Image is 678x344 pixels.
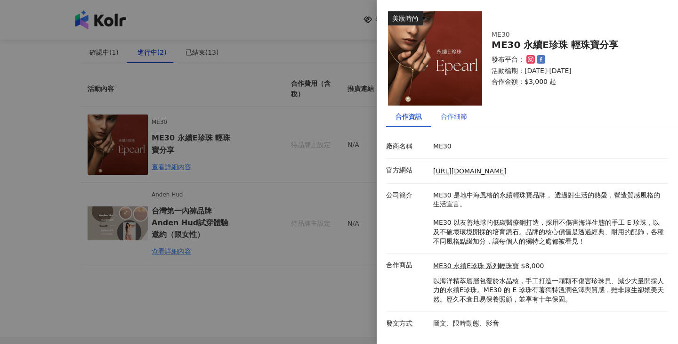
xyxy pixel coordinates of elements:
[386,319,428,328] p: 發文方式
[433,167,507,175] a: [URL][DOMAIN_NAME]
[433,142,664,151] p: ME30
[395,111,422,122] div: 合作資訊
[492,77,657,87] p: 合作金額： $3,000 起
[388,11,482,106] img: ME30 永續E珍珠 系列輕珠寶
[492,40,657,50] div: ME30 永續E珍珠 輕珠寶分享
[433,277,664,304] p: 以海洋精萃層層包覆於水晶核，手工打造一顆顆不傷害珍珠貝、減少大量開採人力的永續E珍珠。ME30 的 E 珍珠有著獨特溫潤色澤與質感，雖非原生卻媲美天然。歷久不衰且易保養照顧，並享有十年保固。
[521,262,544,271] p: $8,000
[433,191,664,246] p: ME30 是地中海風格的永續輕珠寶品牌， 透過對生活的熱愛，營造質感風格的生活宣言。 ME30 以友善地球的低碳醫療鋼打造，採用不傷害海洋生態的手工 E 珍珠，以及不破壞環境開採的培育鑽石。品牌...
[492,30,642,40] div: ME30
[386,166,428,175] p: 官方網站
[492,66,657,76] p: 活動檔期：[DATE]-[DATE]
[386,261,428,270] p: 合作商品
[492,55,525,65] p: 發布平台：
[441,111,467,122] div: 合作細節
[433,262,519,271] a: ME30 永續E珍珠 系列輕珠寶
[388,11,423,25] div: 美妝時尚
[433,319,664,328] p: 圖文、限時動態、影音
[386,191,428,200] p: 公司簡介
[386,142,428,151] p: 廠商名稱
